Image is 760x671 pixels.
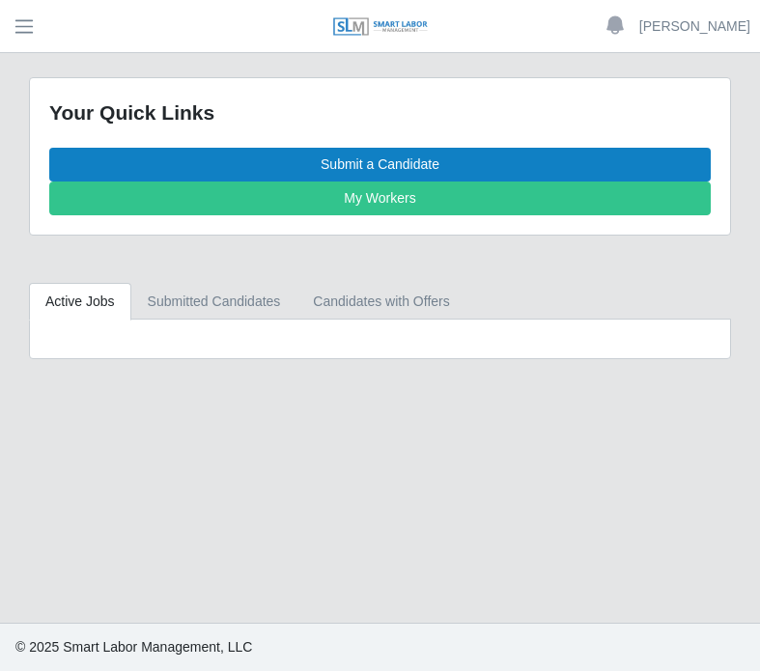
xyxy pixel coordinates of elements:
[15,639,252,655] span: © 2025 Smart Labor Management, LLC
[131,283,297,321] a: Submitted Candidates
[49,182,711,215] a: My Workers
[29,283,131,321] a: Active Jobs
[49,98,711,128] div: Your Quick Links
[296,283,465,321] a: Candidates with Offers
[639,16,750,37] a: [PERSON_NAME]
[332,16,429,38] img: SLM Logo
[49,148,711,182] a: Submit a Candidate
